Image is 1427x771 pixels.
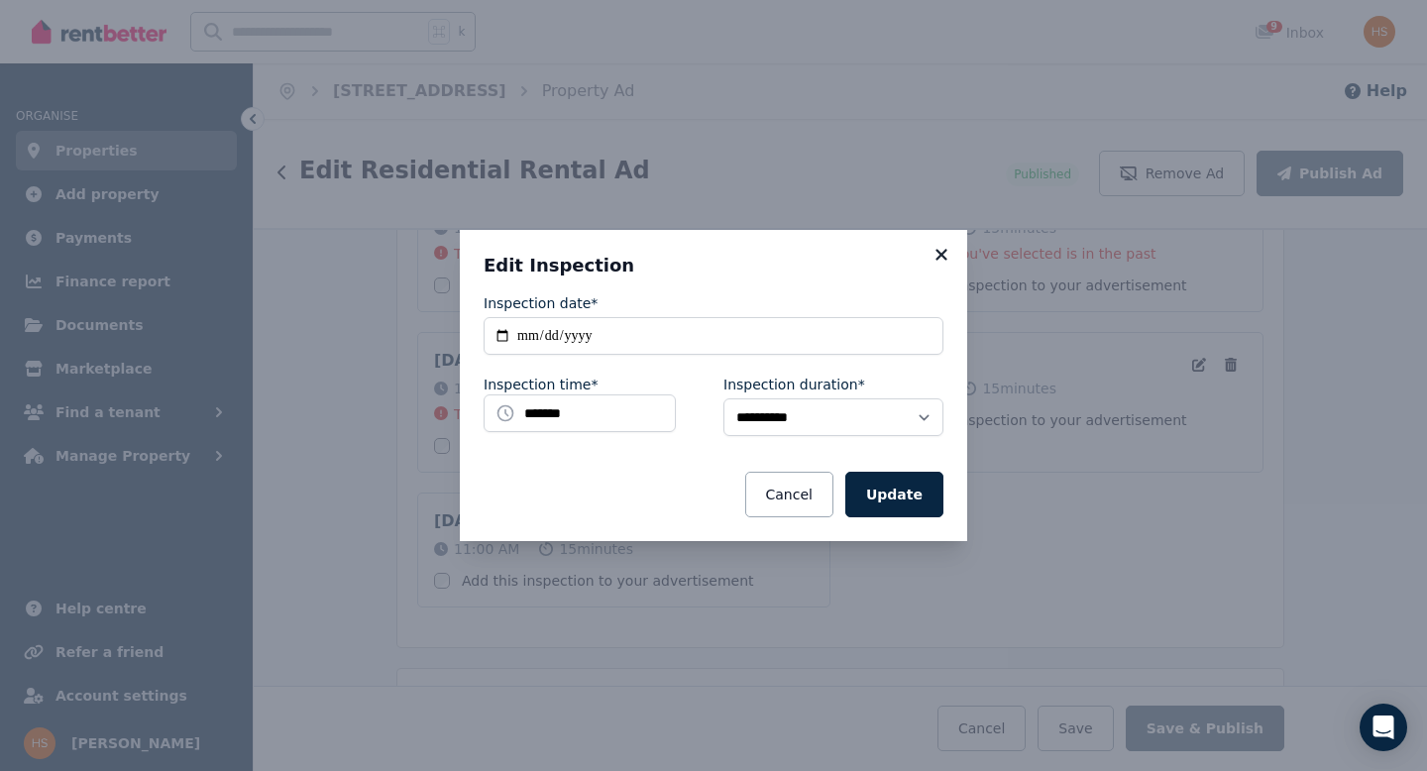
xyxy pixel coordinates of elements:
button: Cancel [745,472,833,517]
label: Inspection duration* [723,375,865,394]
div: Open Intercom Messenger [1360,704,1407,751]
h3: Edit Inspection [484,254,943,277]
button: Update [845,472,943,517]
label: Inspection date* [484,293,598,313]
label: Inspection time* [484,375,598,394]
